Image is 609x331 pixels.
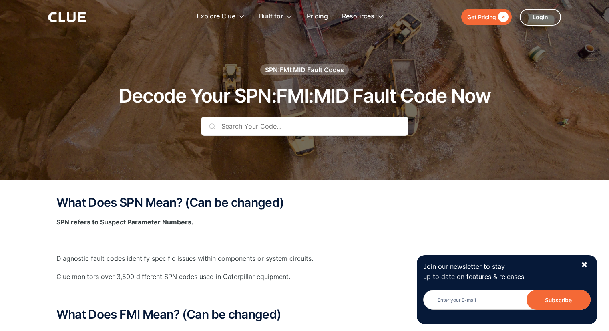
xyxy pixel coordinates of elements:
[56,308,553,321] h2: What Does FMI Mean? (Can be changed)
[423,290,591,318] form: Newsletter
[527,290,591,310] input: Subscribe
[56,272,553,282] p: Clue monitors over 3,500 different SPN codes used in Caterpillar equipment.
[423,290,591,310] input: Enter your E-mail
[581,260,588,270] div: ✖
[342,4,384,29] div: Resources
[423,262,574,282] p: Join our newsletter to stay up to date on features & releases
[259,4,283,29] div: Built for
[307,4,328,29] a: Pricing
[56,196,553,209] h2: What Does SPN Mean? (Can be changed)
[197,4,235,29] div: Explore Clue
[119,85,490,107] h1: Decode Your SPN:FMI:MID Fault Code Now
[56,290,553,300] p: ‍
[342,4,374,29] div: Resources
[461,9,512,25] a: Get Pricing
[520,9,561,26] a: Login
[56,254,553,264] p: Diagnostic fault codes identify specific issues within components or system circuits.
[197,4,245,29] div: Explore Clue
[496,12,509,22] div: 
[265,65,344,74] div: SPN:FMI:MID Fault Codes
[56,235,553,245] p: ‍
[56,218,193,226] strong: SPN refers to Suspect Parameter Numbers.
[259,4,293,29] div: Built for
[467,12,496,22] div: Get Pricing
[201,117,408,136] input: Search Your Code...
